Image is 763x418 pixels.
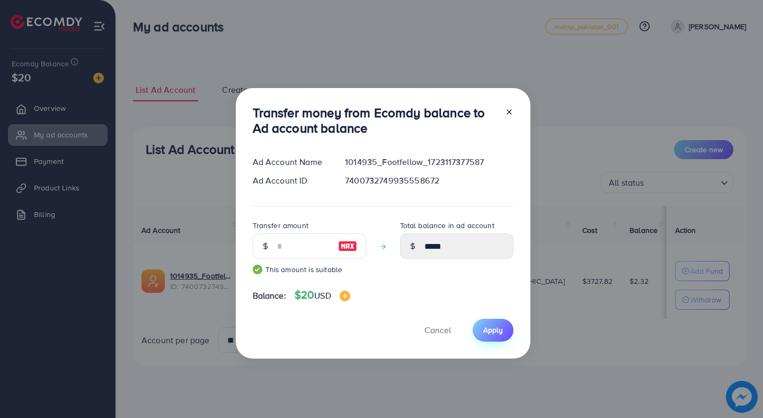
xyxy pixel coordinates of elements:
img: image [340,291,350,301]
div: 7400732749935558672 [336,175,521,187]
div: Ad Account Name [244,156,337,168]
span: Apply [483,325,503,335]
span: Balance: [253,290,286,302]
small: This amount is suitable [253,264,366,275]
button: Apply [473,319,513,342]
h3: Transfer money from Ecomdy balance to Ad account balance [253,105,496,136]
button: Cancel [411,319,464,342]
span: Cancel [424,324,451,336]
span: USD [314,290,331,301]
img: image [338,240,357,252]
div: Ad Account ID [244,175,337,187]
label: Transfer amount [253,220,308,231]
label: Total balance in ad account [400,220,494,231]
h4: $20 [295,289,350,302]
div: 1014935_Footfellow_1723117377587 [336,156,521,168]
img: guide [253,265,262,274]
